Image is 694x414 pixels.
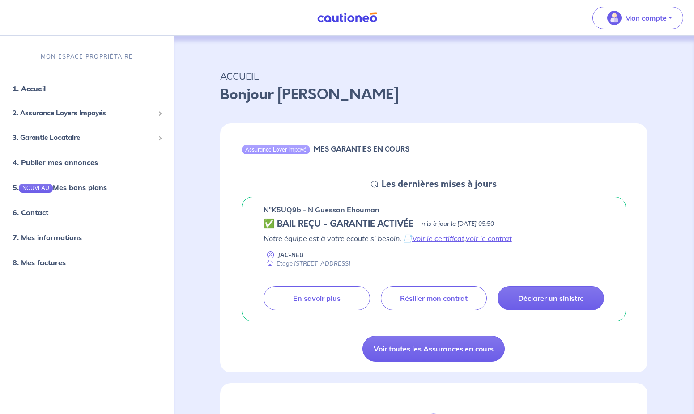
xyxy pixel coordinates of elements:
span: 2. Assurance Loyers Impayés [13,108,154,118]
button: illu_account_valid_menu.svgMon compte [592,7,683,29]
div: state: CONTRACT-VALIDATED, Context: NEW,MAYBE-CERTIFICATE,ALONE,LESSOR-DOCUMENTS [264,219,604,229]
p: - mis à jour le [DATE] 05:50 [417,220,494,228]
div: 4. Publier mes annonces [4,153,170,171]
p: n°K5UQ9b - N Guessan Ehouman [264,204,379,215]
img: Cautioneo [314,12,381,23]
div: 1. Accueil [4,80,170,97]
div: 2. Assurance Loyers Impayés [4,105,170,122]
a: Résilier mon contrat [381,286,487,310]
a: 4. Publier mes annonces [13,158,98,167]
p: Bonjour [PERSON_NAME] [220,84,647,106]
a: Voir toutes les Assurances en cours [362,336,505,362]
a: voir le contrat [466,234,512,243]
h5: ✅ BAIL REÇU - GARANTIE ACTIVÉE [264,219,413,229]
img: illu_account_valid_menu.svg [607,11,622,25]
a: 8. Mes factures [13,258,66,267]
div: Assurance Loyer Impayé [242,145,310,154]
div: 3. Garantie Locataire [4,129,170,146]
p: ACCUEIL [220,68,647,84]
a: Voir le certificat [412,234,464,243]
div: 5.NOUVEAUMes bons plans [4,178,170,196]
h5: Les dernières mises à jours [382,179,497,190]
a: 1. Accueil [13,84,46,93]
h6: MES GARANTIES EN COURS [314,145,409,153]
p: Mon compte [625,13,667,23]
a: Déclarer un sinistre [498,286,604,310]
p: En savoir plus [293,294,341,303]
div: Etage [STREET_ADDRESS] [264,259,350,268]
p: JAC-NEU [278,251,304,259]
p: Notre équipe est à votre écoute si besoin. 📄 , [264,233,604,244]
p: Résilier mon contrat [400,294,468,303]
a: En savoir plus [264,286,370,310]
a: 5.NOUVEAUMes bons plans [13,183,107,192]
a: 7. Mes informations [13,233,82,242]
div: 7. Mes informations [4,228,170,246]
div: 8. Mes factures [4,253,170,271]
p: MON ESPACE PROPRIÉTAIRE [41,52,133,61]
div: 6. Contact [4,203,170,221]
span: 3. Garantie Locataire [13,132,154,143]
a: 6. Contact [13,208,48,217]
p: Déclarer un sinistre [518,294,584,303]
